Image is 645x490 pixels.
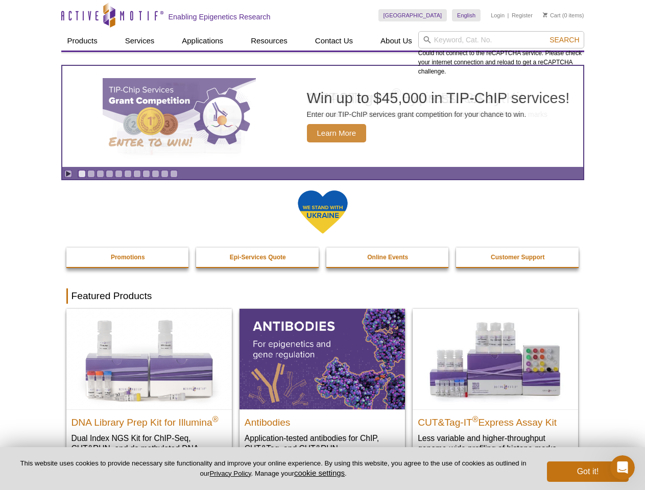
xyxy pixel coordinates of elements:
[230,254,286,261] strong: Epi-Services Quote
[508,9,509,21] li: |
[66,309,232,474] a: DNA Library Prep Kit for Illumina DNA Library Prep Kit for Illumina® Dual Index NGS Kit for ChIP-...
[472,414,479,423] sup: ®
[240,309,405,463] a: All Antibodies Antibodies Application-tested antibodies for ChIP, CUT&Tag, and CUT&RUN.
[62,66,583,167] article: TIP-ChIP Services Grant Competition
[245,31,294,51] a: Resources
[71,433,227,464] p: Dual Index NGS Kit for ChIP-Seq, CUT&RUN, and ds methylated DNA assays.
[374,31,418,51] a: About Us
[245,433,400,454] p: Application-tested antibodies for ChIP, CUT&Tag, and CUT&RUN.
[66,248,190,267] a: Promotions
[309,31,359,51] a: Contact Us
[152,170,159,178] a: Go to slide 9
[307,110,570,119] p: Enter our TIP-ChIP services grant competition for your chance to win.
[413,309,578,463] a: CUT&Tag-IT® Express Assay Kit CUT&Tag-IT®Express Assay Kit Less variable and higher-throughput ge...
[307,124,367,142] span: Learn More
[413,309,578,409] img: CUT&Tag-IT® Express Assay Kit
[418,31,584,76] div: Could not connect to the reCAPTCHA service. Please check your internet connection and reload to g...
[103,78,256,155] img: TIP-ChIP Services Grant Competition
[543,9,584,21] li: (0 items)
[294,469,345,477] button: cookie settings
[212,414,219,423] sup: ®
[547,461,629,482] button: Got it!
[491,12,505,19] a: Login
[209,470,251,477] a: Privacy Policy
[418,412,573,428] h2: CUT&Tag-IT Express Assay Kit
[66,309,232,409] img: DNA Library Prep Kit for Illumina
[418,433,573,454] p: Less variable and higher-throughput genome-wide profiling of histone marks​.
[142,170,150,178] a: Go to slide 8
[543,12,561,19] a: Cart
[64,170,72,178] a: Toggle autoplay
[111,254,145,261] strong: Promotions
[297,189,348,235] img: We Stand With Ukraine
[326,248,450,267] a: Online Events
[133,170,141,178] a: Go to slide 7
[124,170,132,178] a: Go to slide 6
[240,309,405,409] img: All Antibodies
[176,31,229,51] a: Applications
[16,459,530,478] p: This website uses cookies to provide necessary site functionality and improve your online experie...
[456,248,580,267] a: Customer Support
[378,9,447,21] a: [GEOGRAPHIC_DATA]
[512,12,533,19] a: Register
[62,66,583,167] a: TIP-ChIP Services Grant Competition Win up to $45,000 in TIP-ChIP services! Enter our TIP-ChIP se...
[546,35,582,44] button: Search
[97,170,104,178] a: Go to slide 3
[550,36,579,44] span: Search
[418,31,584,48] input: Keyword, Cat. No.
[491,254,544,261] strong: Customer Support
[367,254,408,261] strong: Online Events
[87,170,95,178] a: Go to slide 2
[196,248,320,267] a: Epi-Services Quote
[169,12,271,21] h2: Enabling Epigenetics Research
[161,170,169,178] a: Go to slide 10
[543,12,547,17] img: Your Cart
[170,170,178,178] a: Go to slide 11
[78,170,86,178] a: Go to slide 1
[245,412,400,428] h2: Antibodies
[452,9,481,21] a: English
[115,170,123,178] a: Go to slide 5
[71,412,227,428] h2: DNA Library Prep Kit for Illumina
[307,90,570,106] h2: Win up to $45,000 in TIP-ChIP services!
[119,31,161,51] a: Services
[66,288,579,304] h2: Featured Products
[61,31,104,51] a: Products
[106,170,113,178] a: Go to slide 4
[610,455,635,480] iframe: Intercom live chat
